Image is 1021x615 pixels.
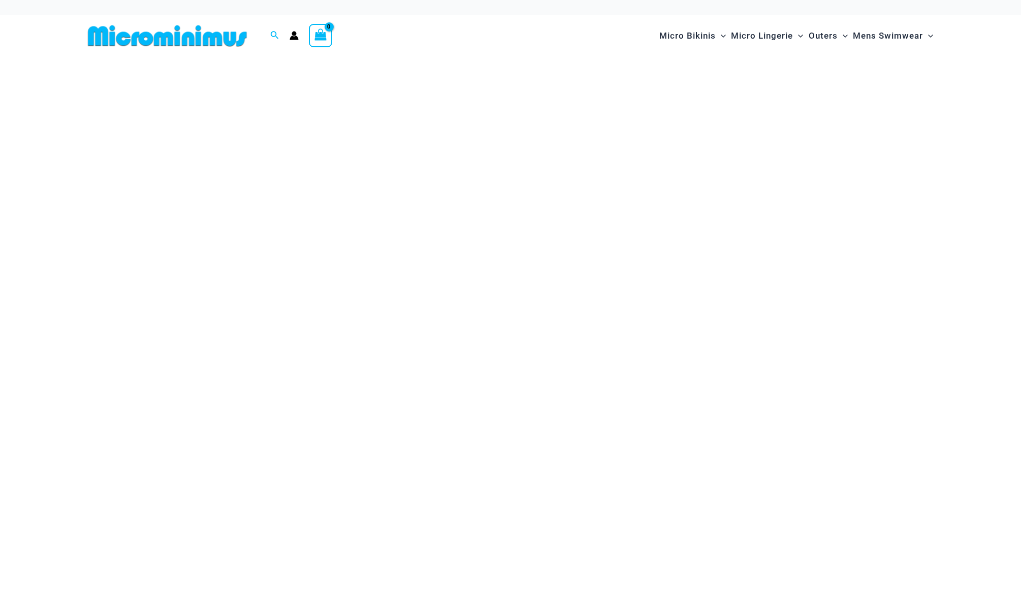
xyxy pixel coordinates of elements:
[290,31,299,40] a: Account icon link
[657,20,728,51] a: Micro BikinisMenu ToggleMenu Toggle
[809,23,838,49] span: Outers
[923,23,933,49] span: Menu Toggle
[655,19,937,53] nav: Site Navigation
[806,20,850,51] a: OutersMenu ToggleMenu Toggle
[838,23,848,49] span: Menu Toggle
[853,23,923,49] span: Mens Swimwear
[270,29,279,42] a: Search icon link
[659,23,716,49] span: Micro Bikinis
[731,23,793,49] span: Micro Lingerie
[793,23,803,49] span: Menu Toggle
[850,20,936,51] a: Mens SwimwearMenu ToggleMenu Toggle
[728,20,806,51] a: Micro LingerieMenu ToggleMenu Toggle
[84,24,251,47] img: MM SHOP LOGO FLAT
[309,24,332,47] a: View Shopping Cart, empty
[716,23,726,49] span: Menu Toggle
